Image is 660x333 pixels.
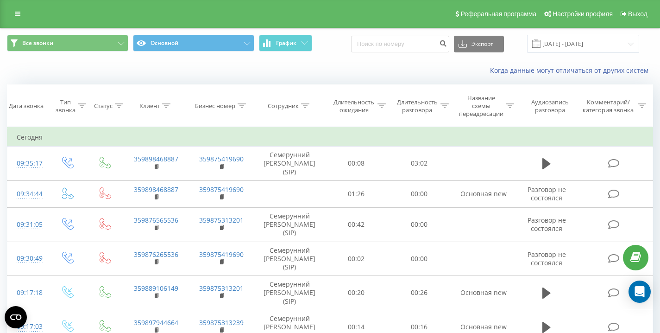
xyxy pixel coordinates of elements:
[388,242,451,276] td: 00:00
[199,185,244,194] a: 359875419690
[259,35,312,51] button: График
[528,250,566,267] span: Разговор не состоялся
[454,36,504,52] button: Экспорт
[7,35,128,51] button: Все звонки
[199,250,244,259] a: 359875419690
[199,284,244,293] a: 359875313201
[134,216,178,224] a: 359876565536
[325,180,388,207] td: 01:26
[94,102,113,110] div: Статус
[22,39,53,47] span: Все звонки
[528,216,566,233] span: Разговор не состоялся
[459,94,503,118] div: Название схемы переадресации
[333,98,375,114] div: Длительность ожидания
[629,281,651,303] div: Open Intercom Messenger
[528,185,566,202] span: Разговор не состоялся
[134,185,178,194] a: 359898468887
[388,208,451,242] td: 00:00
[388,276,451,310] td: 00:26
[525,98,575,114] div: Аудиозапись разговора
[254,276,325,310] td: Семерунний [PERSON_NAME] (SIP)
[199,216,244,224] a: 359875313201
[276,40,296,46] span: График
[254,147,325,181] td: Семерунний [PERSON_NAME] (SIP)
[56,98,75,114] div: Тип звонка
[17,284,38,302] div: 09:17:18
[9,102,44,110] div: Дата звонка
[17,216,38,234] div: 09:31:05
[325,147,388,181] td: 00:08
[628,10,647,18] span: Выход
[581,98,635,114] div: Комментарий/категория звонка
[254,208,325,242] td: Семерунний [PERSON_NAME] (SIP)
[325,242,388,276] td: 00:02
[451,276,516,310] td: Основная new
[134,250,178,259] a: 359876265536
[396,98,438,114] div: Длительность разговора
[139,102,160,110] div: Клиент
[490,66,653,75] a: Когда данные могут отличаться от других систем
[460,10,536,18] span: Реферальная программа
[195,102,235,110] div: Бизнес номер
[199,318,244,327] a: 359875313239
[199,154,244,163] a: 359875419690
[7,128,653,147] td: Сегодня
[134,318,178,327] a: 359897944664
[388,147,451,181] td: 03:02
[325,276,388,310] td: 00:20
[133,35,254,51] button: Основной
[17,250,38,268] div: 09:30:49
[553,10,613,18] span: Настройки профиля
[134,284,178,293] a: 359889106149
[351,36,449,52] input: Поиск по номеру
[5,306,27,328] button: Open CMP widget
[325,208,388,242] td: 00:42
[17,185,38,203] div: 09:34:44
[254,242,325,276] td: Семерунний [PERSON_NAME] (SIP)
[451,180,516,207] td: Основная new
[388,180,451,207] td: 00:00
[268,102,299,110] div: Сотрудник
[134,154,178,163] a: 359898468887
[17,154,38,173] div: 09:35:17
